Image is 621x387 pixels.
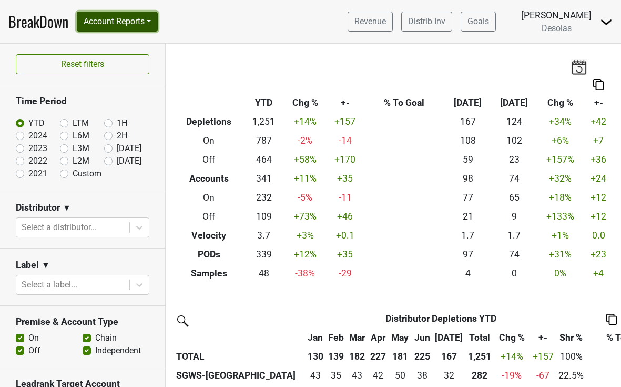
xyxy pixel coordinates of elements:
td: +1 % [537,226,584,245]
td: -14 [327,132,364,151]
td: 339 [245,245,283,264]
td: 9 [491,207,537,226]
th: Shr %: activate to sort column ascending [556,328,586,347]
th: [DATE] [444,94,491,113]
td: 43.166 [347,366,368,385]
td: +34 % [537,113,584,132]
td: +46 [327,207,364,226]
td: 41.834 [368,366,389,385]
label: Off [28,344,40,357]
button: Account Reports [77,12,158,32]
td: +32 % [537,170,584,188]
td: 77 [444,188,491,207]
td: 0 [491,264,537,283]
th: +-: activate to sort column ascending [530,328,556,347]
th: 139 [326,347,347,366]
img: Copy to clipboard [606,314,617,325]
td: -5 % [283,188,327,207]
td: 21 [444,207,491,226]
td: +0.1 [327,226,364,245]
th: 227 [368,347,389,366]
td: 98 [444,170,491,188]
th: Jul: activate to sort column ascending [433,328,466,347]
td: 74 [491,245,537,264]
div: 38 [414,369,430,382]
label: [DATE] [117,142,141,155]
h3: Time Period [16,96,149,107]
th: 130 [305,347,326,366]
td: 49.501 [388,366,412,385]
th: On [174,132,245,151]
th: Feb: activate to sort column ascending [326,328,347,347]
td: 787 [245,132,283,151]
td: 74 [491,170,537,188]
h3: Distributor [16,202,60,213]
th: Samples [174,264,245,283]
div: 35 [328,369,344,382]
td: 3.7 [245,226,283,245]
td: +6 % [537,132,584,151]
td: +7 [584,132,613,151]
th: Off [174,151,245,170]
button: Reset filters [16,54,149,74]
td: +157 [327,113,364,132]
td: +12 % [283,245,327,264]
td: 34.672 [326,366,347,385]
td: +170 [327,151,364,170]
span: ▼ [63,202,71,214]
label: YTD [28,117,45,130]
td: +35 [327,245,364,264]
th: Total: activate to sort column ascending [465,328,494,347]
td: -38 % [283,264,327,283]
span: +14% [501,351,523,362]
td: 341 [245,170,283,188]
th: [DATE] [491,94,537,113]
label: [DATE] [117,155,141,167]
th: Mar: activate to sort column ascending [347,328,368,347]
span: +157 [533,351,554,362]
a: Goals [461,12,496,32]
td: +23 [584,245,613,264]
td: 22.5% [556,366,586,385]
td: 109 [245,207,283,226]
td: 38 [412,366,433,385]
label: Independent [95,344,141,357]
th: Off [174,207,245,226]
th: &nbsp;: activate to sort column ascending [174,328,305,347]
h3: Label [16,260,39,271]
label: 2021 [28,167,47,180]
label: On [28,332,39,344]
label: L3M [73,142,89,155]
td: 124 [491,113,537,132]
td: 0.0 [584,226,613,245]
td: +133 % [537,207,584,226]
td: 0 % [537,264,584,283]
td: 65 [491,188,537,207]
th: PODs [174,245,245,264]
img: last_updated_date [571,59,587,74]
td: 48 [245,264,283,283]
td: 108 [444,132,491,151]
td: 31.667 [433,366,466,385]
img: Dropdown Menu [600,16,613,28]
div: 43 [308,369,323,382]
span: Desolas [542,23,572,33]
th: Chg % [537,94,584,113]
div: 32 [435,369,463,382]
td: 59 [444,151,491,170]
div: -67 [533,369,554,382]
th: Chg %: activate to sort column ascending [494,328,530,347]
label: LTM [73,117,89,130]
span: ▼ [42,259,50,272]
td: 1.7 [491,226,537,245]
td: 167 [444,113,491,132]
th: Jan: activate to sort column ascending [305,328,326,347]
th: +- [327,94,364,113]
td: +18 % [537,188,584,207]
td: -19 % [494,366,530,385]
div: 50 [391,369,409,382]
td: +14 % [283,113,327,132]
td: +3 % [283,226,327,245]
td: -11 [327,188,364,207]
th: Depletions [174,113,245,132]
